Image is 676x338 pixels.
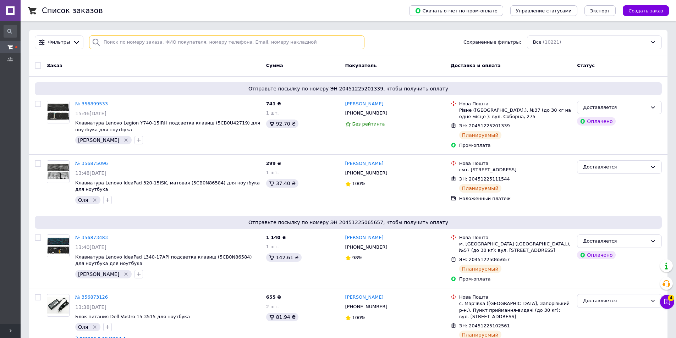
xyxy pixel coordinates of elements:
[75,111,106,116] span: 15:46[DATE]
[577,117,615,126] div: Оплачено
[75,161,108,166] a: № 356875096
[616,8,669,13] a: Создать заказ
[266,63,283,68] span: Сумма
[47,101,69,123] img: Фото товару
[345,170,388,176] span: [PHONE_NUMBER]
[78,324,88,330] span: Оля
[352,121,385,127] span: Без рейтинга
[345,234,384,241] a: [PERSON_NAME]
[266,161,281,166] span: 299 ₴
[75,180,260,192] a: Клавиатура Lenovo IdeaPad 320-15ISK, матовая (5CB0N86584) для ноутбука для ноутбука
[628,8,663,13] span: Создать заказ
[266,294,281,300] span: 655 ₴
[75,304,106,310] span: 13:38[DATE]
[266,120,298,128] div: 92.70 ₴
[75,294,108,300] a: № 356873126
[345,101,384,107] a: [PERSON_NAME]
[47,297,69,314] img: Фото товару
[78,137,119,143] span: [PERSON_NAME]
[48,39,70,46] span: Фильтры
[47,161,69,183] img: Фото товару
[345,110,388,116] span: [PHONE_NUMBER]
[38,219,659,226] span: Отправьте посылку по номеру ЭН 20451225065657, чтобы получить оплату
[75,254,252,266] a: Клавиатура Lenovo IdeaPad L340-17API подсветка клавиш (5CB0N86584) для ноутбука для ноутбука
[668,294,674,300] span: 4
[47,234,70,257] a: Фото товару
[590,8,610,13] span: Экспорт
[345,294,384,301] a: [PERSON_NAME]
[583,238,647,245] div: Доставляется
[459,276,572,282] div: Пром-оплата
[75,101,108,106] a: № 356899533
[584,5,616,16] button: Экспорт
[78,197,88,203] span: Оля
[660,295,674,309] button: Чат с покупателем4
[516,8,572,13] span: Управление статусами
[266,170,279,175] span: 1 шт.
[459,107,572,120] div: Рівне ([GEOGRAPHIC_DATA].), №37 (до 30 кг на одне місце ): вул. Соборна, 275
[510,5,577,16] button: Управление статусами
[543,39,561,45] span: (10221)
[123,271,129,277] svg: Удалить метку
[78,271,119,277] span: [PERSON_NAME]
[451,63,501,68] span: Доставка и оплата
[266,235,286,240] span: 1 140 ₴
[75,314,190,319] a: Блок питания Dell Vostro 15 3515 для ноутбука
[583,297,647,305] div: Доставляется
[266,179,298,188] div: 37.40 ₴
[38,85,659,92] span: Отправьте посылку по номеру ЭН 20451225201339, чтобы получить оплату
[345,304,388,309] span: [PHONE_NUMBER]
[352,315,366,320] span: 100%
[47,235,69,257] img: Фото товару
[352,181,366,186] span: 100%
[459,184,501,193] div: Планируемый
[123,137,129,143] svg: Удалить метку
[47,160,70,183] a: Фото товару
[583,164,647,171] div: Доставляется
[47,294,70,317] a: Фото товару
[459,176,510,182] span: ЭН: 20451225111544
[42,6,103,15] h1: Список заказов
[47,101,70,123] a: Фото товару
[409,5,503,16] button: Скачать отчет по пром-оплате
[75,244,106,250] span: 13:40[DATE]
[75,120,260,132] a: Клавиатура Lenovo Legion Y740-15IRH подсветка клавиш (5CB0U42719) для ноутбука для ноутбука
[266,253,302,262] div: 142.61 ₴
[266,110,279,116] span: 1 шт.
[459,142,572,149] div: Пром-оплата
[266,101,281,106] span: 741 ₴
[89,35,364,49] input: Поиск по номеру заказа, ФИО покупателя, номеру телефона, Email, номеру накладной
[577,251,615,259] div: Оплачено
[463,39,521,46] span: Сохраненные фильтры:
[266,313,298,321] div: 81.94 ₴
[47,63,62,68] span: Заказ
[577,63,595,68] span: Статус
[75,170,106,176] span: 13:48[DATE]
[459,294,572,300] div: Нова Пошта
[459,160,572,167] div: Нова Пошта
[459,241,572,254] div: м. [GEOGRAPHIC_DATA] ([GEOGRAPHIC_DATA].), №57 (до 30 кг): вул. [STREET_ADDRESS]
[345,63,377,68] span: Покупатель
[459,101,572,107] div: Нова Пошта
[533,39,542,46] span: Все
[345,244,388,250] span: [PHONE_NUMBER]
[459,265,501,273] div: Планируемый
[266,244,279,249] span: 1 шт.
[459,300,572,320] div: с. Мар'ївка ([GEOGRAPHIC_DATA], Запорізький р-н.), Пункт приймання-видачі (до 30 кг): вул. [STREE...
[266,304,279,309] span: 2 шт.
[583,104,647,111] div: Доставляется
[459,123,510,128] span: ЭН: 20451225201339
[459,257,510,262] span: ЭН: 20451225065657
[459,323,510,328] span: ЭН: 20451225102561
[92,324,98,330] svg: Удалить метку
[459,234,572,241] div: Нова Пошта
[345,160,384,167] a: [PERSON_NAME]
[415,7,498,14] span: Скачать отчет по пром-оплате
[352,255,363,260] span: 98%
[623,5,669,16] button: Создать заказ
[459,167,572,173] div: смт. [STREET_ADDRESS]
